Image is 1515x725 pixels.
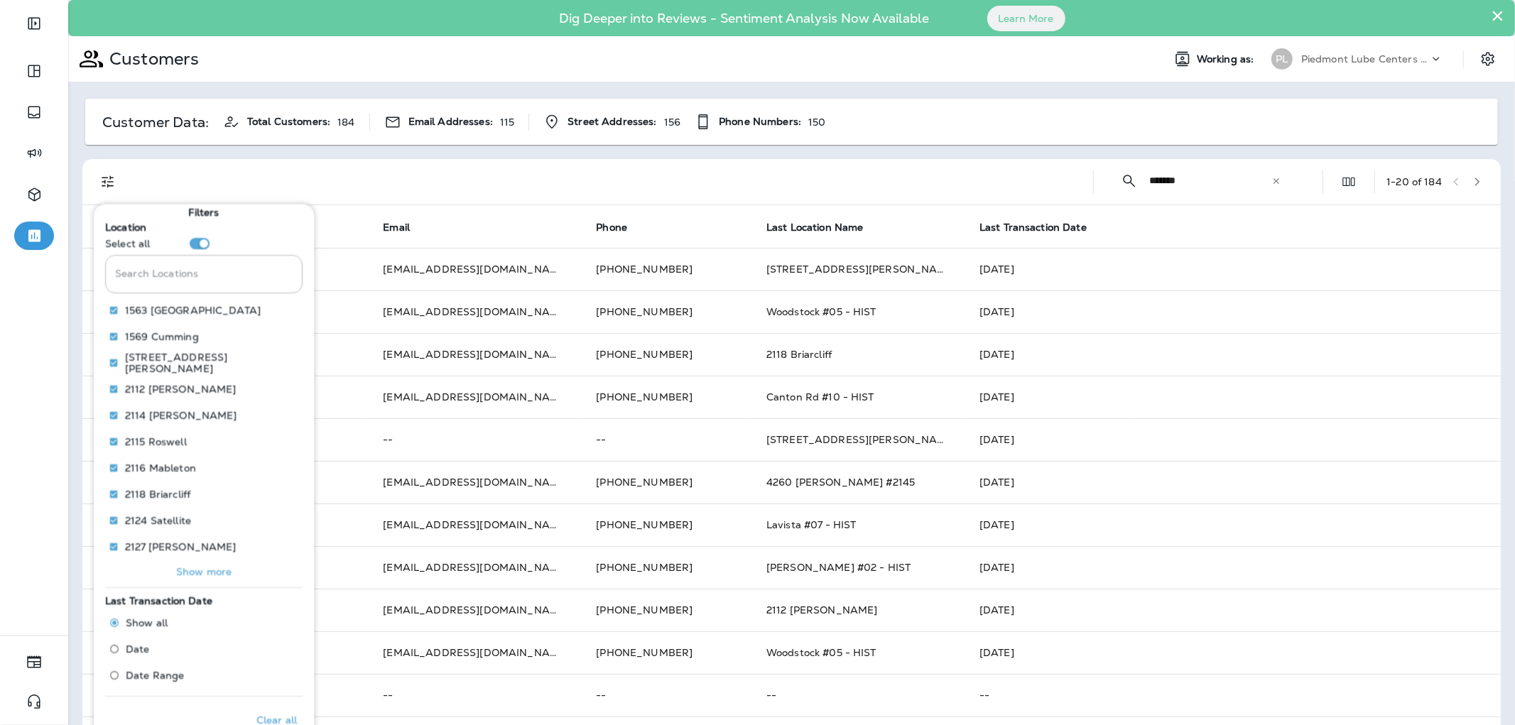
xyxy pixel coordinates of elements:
td: [PHONE_NUMBER] [579,631,749,674]
span: 2118 Briarcliff [766,348,832,361]
td: [PHONE_NUMBER] [579,503,749,546]
td: [PERSON_NAME] [82,418,366,461]
p: -- [766,689,945,701]
td: [PERSON_NAME] [82,589,366,631]
td: [PERSON_NAME] [82,376,366,418]
td: [DATE] [962,631,1501,674]
p: 115 [500,116,514,128]
td: [PERSON_NAME] [82,631,366,674]
p: Clear all [256,714,297,725]
td: [EMAIL_ADDRESS][DOMAIN_NAME] [366,248,579,290]
td: [PERSON_NAME] [82,503,366,546]
td: [EMAIL_ADDRESS][DOMAIN_NAME] [366,290,579,333]
span: Last Location Name [766,221,882,234]
p: 1563 [GEOGRAPHIC_DATA] [125,304,261,315]
span: Last Transaction Date [979,222,1087,234]
button: Close [1491,4,1504,27]
span: [STREET_ADDRESS][PERSON_NAME] [766,263,957,276]
span: [PERSON_NAME] #02 - HIST [766,561,911,574]
p: Customers [104,48,199,70]
span: Canton Rd #10 - HIST [766,391,874,403]
span: Filters [189,207,219,219]
span: Woodstock #05 - HIST [766,305,876,318]
span: Last Location Name [766,222,864,234]
p: 156 [664,116,680,128]
p: 2127 [PERSON_NAME] [125,540,237,552]
p: Piedmont Lube Centers LLC [1301,53,1429,65]
span: [STREET_ADDRESS][PERSON_NAME] [766,433,957,446]
button: Expand Sidebar [14,9,54,38]
p: 1569 Cumming [125,330,199,342]
td: [EMAIL_ADDRESS][DOMAIN_NAME] [366,503,579,546]
span: Total Customers: [247,116,330,128]
td: [EMAIL_ADDRESS][DOMAIN_NAME] [366,631,579,674]
button: Show more [105,561,303,581]
span: Street Addresses: [568,116,656,128]
td: [PHONE_NUMBER] [579,461,749,503]
p: 2118 Briarcliff [125,488,190,499]
td: [DATE] [962,376,1501,418]
span: Email [383,222,410,234]
td: [DATE] [962,290,1501,333]
div: PL [1271,48,1293,70]
span: Working as: [1197,53,1257,65]
span: Date [126,643,150,654]
span: Date Range [126,669,184,680]
button: Collapse Search [1115,167,1144,195]
span: Lavista #07 - HIST [766,518,857,531]
td: [PERSON_NAME] and [PERSON_NAME] [82,674,366,716]
td: [PHONE_NUMBER] [579,290,749,333]
p: -- [596,689,732,701]
td: [PERSON_NAME] [82,546,366,589]
p: 2116 Mableton [125,462,196,473]
p: 2124 Satellite [125,514,191,525]
td: [EMAIL_ADDRESS][DOMAIN_NAME] [366,546,579,589]
button: Edit Fields [1335,168,1363,196]
td: [PERSON_NAME] [82,461,366,503]
p: -- [979,689,1484,701]
p: [STREET_ADDRESS][PERSON_NAME] [125,351,291,374]
span: Location [105,221,146,234]
button: Filters [94,168,122,196]
td: [PERSON_NAME] [82,333,366,376]
span: Last Transaction Date [105,594,212,606]
span: Last Transaction Date [979,221,1105,234]
p: 184 [337,116,354,128]
div: 1 - 20 of 184 [1386,176,1442,187]
td: [DATE] [962,503,1501,546]
span: Show all [126,616,168,628]
td: [EMAIL_ADDRESS][DOMAIN_NAME] [366,461,579,503]
span: Woodstock #05 - HIST [766,646,876,659]
p: Dig Deeper into Reviews - Sentiment Analysis Now Available [518,16,971,21]
td: [PHONE_NUMBER] [579,248,749,290]
span: 4260 [PERSON_NAME] #2145 [766,476,915,489]
td: [PHONE_NUMBER] [579,376,749,418]
p: -- [383,689,562,701]
p: 150 [808,116,825,128]
td: [EMAIL_ADDRESS][DOMAIN_NAME] [366,333,579,376]
span: 2112 [PERSON_NAME] [766,604,878,616]
td: [EMAIL_ADDRESS][DOMAIN_NAME] [366,376,579,418]
td: [DATE] [962,546,1501,589]
span: Phone [596,222,627,234]
td: [PERSON_NAME] [82,290,366,333]
td: [PHONE_NUMBER] [579,333,749,376]
p: Customer Data: [102,116,209,128]
p: Select all [105,238,150,249]
p: -- [383,434,562,445]
td: [DATE] [962,418,1501,461]
td: [DATE] [962,248,1501,290]
td: [DATE] [962,461,1501,503]
p: 2112 [PERSON_NAME] [125,383,237,394]
td: [PHONE_NUMBER] [579,546,749,589]
button: Settings [1475,46,1501,72]
td: [PERSON_NAME] [82,248,366,290]
p: -- [596,434,732,445]
span: Phone [596,221,646,234]
td: [PHONE_NUMBER] [579,589,749,631]
p: 2114 [PERSON_NAME] [125,409,237,420]
p: 2115 Roswell [125,435,187,447]
p: Show more [176,565,232,577]
td: [EMAIL_ADDRESS][DOMAIN_NAME] [366,589,579,631]
span: Email [383,221,428,234]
